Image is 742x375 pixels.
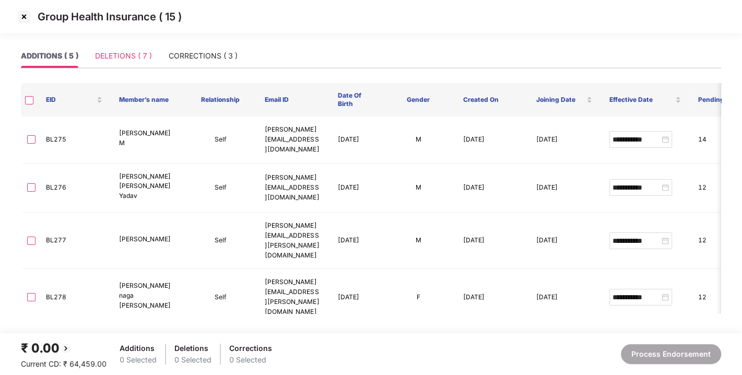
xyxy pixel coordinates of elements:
div: 0 Selected [229,354,272,366]
th: Effective Date [600,83,689,116]
th: Gender [382,83,455,116]
p: Group Health Insurance ( 15 ) [38,10,182,23]
p: [PERSON_NAME] naga [PERSON_NAME] [119,281,175,311]
td: [DATE] [455,269,528,325]
th: Email ID [256,83,329,116]
th: Joining Date [528,83,601,116]
p: [PERSON_NAME] M [119,128,175,148]
td: [DATE] [455,163,528,213]
div: 0 Selected [174,354,211,366]
td: [DATE] [329,213,382,269]
th: Relationship [184,83,257,116]
td: M [382,116,455,163]
td: BL277 [38,213,111,269]
button: Process Endorsement [621,344,721,364]
th: Member’s name [111,83,184,116]
td: [PERSON_NAME][EMAIL_ADDRESS][PERSON_NAME][DOMAIN_NAME] [256,213,329,269]
div: ₹ 0.00 [21,338,107,358]
div: DELETIONS ( 7 ) [95,50,152,62]
div: Deletions [174,343,211,354]
td: Self [184,163,257,213]
div: 0 Selected [120,354,157,366]
td: Self [184,213,257,269]
img: svg+xml;base64,PHN2ZyBpZD0iQ3Jvc3MtMzJ4MzIiIHhtbG5zPSJodHRwOi8vd3d3LnczLm9yZy8yMDAwL3N2ZyIgd2lkdG... [16,8,32,25]
p: [PERSON_NAME] [119,235,175,244]
td: [DATE] [528,163,601,213]
th: EID [38,83,111,116]
img: svg+xml;base64,PHN2ZyBpZD0iQmFjay0yMHgyMCIgeG1sbnM9Imh0dHA6Ly93d3cudzMub3JnLzIwMDAvc3ZnIiB3aWR0aD... [60,342,72,355]
td: BL278 [38,269,111,325]
td: [DATE] [455,116,528,163]
td: M [382,163,455,213]
span: Effective Date [609,96,673,104]
div: ADDITIONS ( 5 ) [21,50,78,62]
th: Created On [455,83,528,116]
td: [DATE] [329,116,382,163]
div: Corrections [229,343,272,354]
td: [DATE] [455,213,528,269]
td: BL276 [38,163,111,213]
td: [DATE] [329,163,382,213]
td: [PERSON_NAME][EMAIL_ADDRESS][DOMAIN_NAME] [256,163,329,213]
td: [DATE] [329,269,382,325]
span: Current CD: ₹ 64,459.00 [21,359,107,368]
td: [DATE] [528,269,601,325]
td: BL275 [38,116,111,163]
td: Self [184,269,257,325]
th: Date Of Birth [329,83,382,116]
td: [DATE] [528,213,601,269]
td: [DATE] [528,116,601,163]
td: Self [184,116,257,163]
td: [PERSON_NAME][EMAIL_ADDRESS][DOMAIN_NAME] [256,116,329,163]
span: EID [46,96,95,104]
td: [PERSON_NAME][EMAIL_ADDRESS][PERSON_NAME][DOMAIN_NAME] [256,269,329,325]
span: Joining Date [536,96,585,104]
p: [PERSON_NAME] [PERSON_NAME] Yadav [119,172,175,202]
div: Additions [120,343,157,354]
div: CORRECTIONS ( 3 ) [169,50,238,62]
td: M [382,213,455,269]
td: F [382,269,455,325]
